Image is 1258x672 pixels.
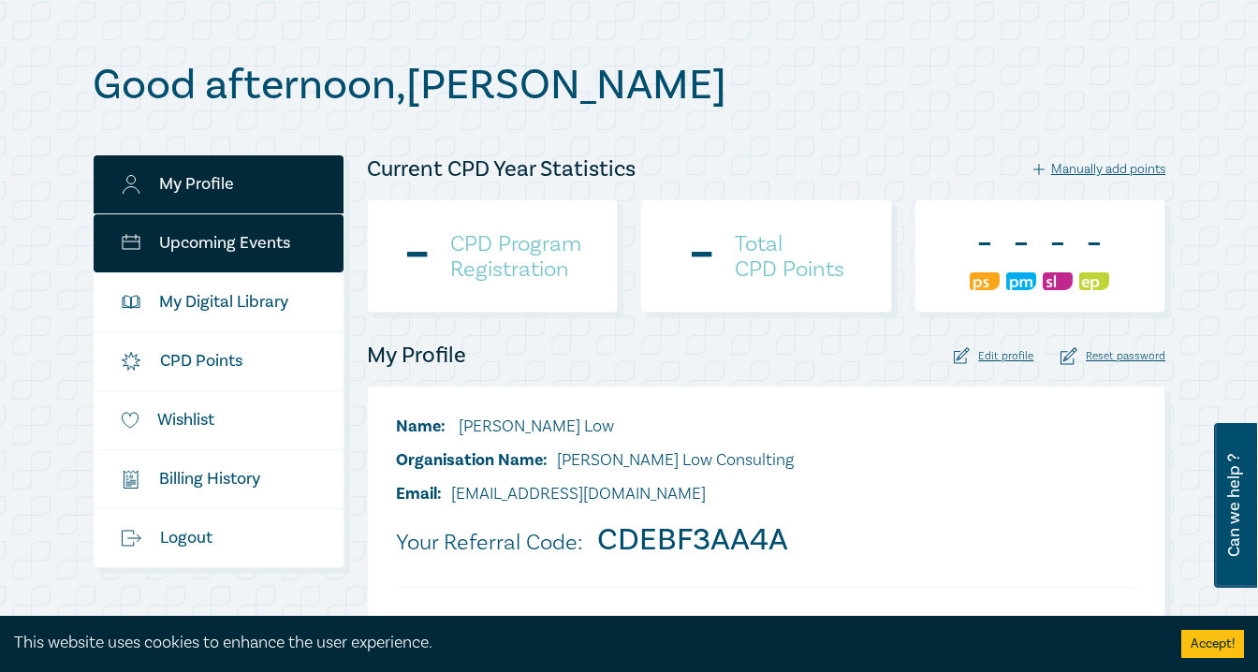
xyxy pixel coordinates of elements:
[450,231,581,282] h4: CPD Program Registration
[954,347,1034,365] div: Edit profile
[1181,630,1244,658] button: Accept cookies
[1225,434,1243,577] span: Can we help ?
[94,391,344,449] a: Wishlist
[687,232,716,281] div: -
[396,449,548,471] span: Organisation Name:
[1006,220,1036,269] div: -
[396,482,794,506] li: [EMAIL_ADDRESS][DOMAIN_NAME]
[396,528,582,557] span: Your Referral Code:
[93,61,1165,110] h1: Good afternoon , [PERSON_NAME]
[1079,220,1109,269] div: -
[1006,272,1036,290] img: Practice Management & Business Skills
[735,231,844,282] h4: Total CPD Points
[396,483,442,504] span: Email:
[1079,272,1109,290] img: Ethics & Professional Responsibility
[1033,161,1166,178] div: Manually add points
[1061,347,1165,365] div: Reset password
[970,272,1000,290] img: Professional Skills
[367,154,636,184] h4: Current CPD Year Statistics
[597,519,788,560] strong: CDEBF3AA4A
[14,631,1153,655] div: This website uses cookies to enhance the user experience.
[402,232,432,281] div: -
[94,273,344,331] a: My Digital Library
[1043,272,1073,290] img: Substantive Law
[367,341,466,371] h4: My Profile
[396,416,446,437] span: Name:
[125,474,129,482] tspan: $
[94,332,344,390] a: CPD Points
[94,509,344,567] a: Logout
[94,155,344,213] a: My Profile
[1043,220,1073,269] div: -
[970,220,1000,269] div: -
[396,448,794,473] li: [PERSON_NAME] Low Consulting
[396,415,794,439] li: [PERSON_NAME] Low
[94,214,344,272] a: Upcoming Events
[94,450,344,508] a: $Billing History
